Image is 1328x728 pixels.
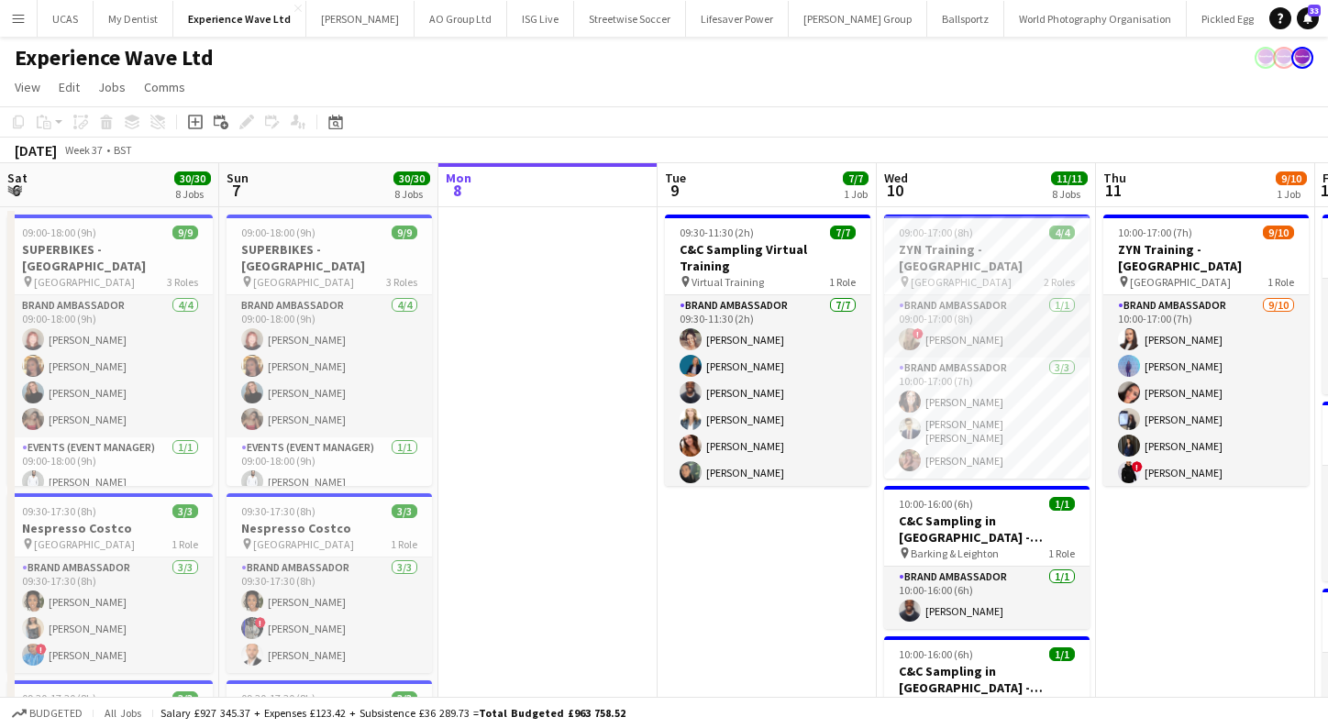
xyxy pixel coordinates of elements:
span: 09:30-11:30 (2h) [680,226,754,239]
span: 10:00-17:00 (7h) [1118,226,1192,239]
span: [GEOGRAPHIC_DATA] [1130,275,1231,289]
span: Barking & Leighton [911,546,999,560]
span: 4/4 [1049,226,1075,239]
button: AO Group Ltd [415,1,507,37]
a: View [7,75,48,99]
span: Jobs [98,79,126,95]
button: Streetwise Soccer [574,1,686,37]
div: BST [114,143,132,157]
span: 9 [662,180,686,201]
button: My Dentist [94,1,173,37]
h3: SUPERBIKES - [GEOGRAPHIC_DATA] [7,241,213,274]
app-card-role: Events (Event Manager)1/109:00-18:00 (9h)[PERSON_NAME] [7,437,213,500]
span: Edit [59,79,80,95]
h3: C&C Sampling in [GEOGRAPHIC_DATA] - Barking & Leighton [884,513,1090,546]
span: 30/30 [393,171,430,185]
span: 09:00-18:00 (9h) [241,226,315,239]
span: Sun [227,170,249,186]
h3: C&C Sampling in [GEOGRAPHIC_DATA] - Birmingham & [GEOGRAPHIC_DATA] [884,663,1090,696]
span: 1 Role [829,275,856,289]
app-job-card: 10:00-16:00 (6h)1/1C&C Sampling in [GEOGRAPHIC_DATA] - Barking & Leighton Barking & Leighton1 Rol... [884,486,1090,629]
span: 10 [881,180,908,201]
app-job-card: 09:30-11:30 (2h)7/7C&C Sampling Virtual Training Virtual Training1 RoleBrand Ambassador7/709:30-1... [665,215,870,486]
div: 1 Job [1277,187,1306,201]
span: 09:30-17:30 (8h) [241,691,315,705]
h3: Nespresso Costco [7,520,213,536]
span: ! [255,617,266,628]
h1: Experience Wave Ltd [15,44,214,72]
app-user-avatar: Sophie Barnes [1291,47,1313,69]
a: Jobs [91,75,133,99]
span: Virtual Training [692,275,764,289]
span: 9/10 [1276,171,1307,185]
div: 10:00-17:00 (7h)9/10ZYN Training - [GEOGRAPHIC_DATA] [GEOGRAPHIC_DATA]1 RoleBrand Ambassador9/101... [1103,215,1309,486]
app-job-card: 09:30-17:30 (8h)3/3Nespresso Costco [GEOGRAPHIC_DATA]1 RoleBrand Ambassador3/309:30-17:30 (8h)[PE... [7,493,213,673]
div: Salary £927 345.37 + Expenses £123.42 + Subsistence £36 289.73 = [160,706,625,720]
span: 3 Roles [167,275,198,289]
a: Edit [51,75,87,99]
app-user-avatar: Sophie Barnes [1273,47,1295,69]
span: Total Budgeted £963 758.52 [479,706,625,720]
span: ! [913,328,924,339]
span: 3/3 [172,504,198,518]
span: Comms [144,79,185,95]
span: 09:30-17:30 (8h) [22,691,96,705]
button: UCAS [38,1,94,37]
span: All jobs [101,706,145,720]
app-job-card: 09:00-18:00 (9h)9/9SUPERBIKES - [GEOGRAPHIC_DATA] [GEOGRAPHIC_DATA]3 RolesBrand Ambassador4/409:0... [227,215,432,486]
span: Week 37 [61,143,106,157]
span: 33 [1308,5,1321,17]
span: 1/1 [1049,647,1075,661]
app-card-role: Brand Ambassador3/309:30-17:30 (8h)[PERSON_NAME][PERSON_NAME]![PERSON_NAME] [7,557,213,673]
app-card-role: Events (Event Manager)1/109:00-18:00 (9h)[PERSON_NAME] [227,437,432,500]
h3: SUPERBIKES - [GEOGRAPHIC_DATA] [227,241,432,274]
span: 09:00-18:00 (9h) [22,226,96,239]
button: Lifesaver Power [686,1,789,37]
span: 6 [5,180,28,201]
div: 8 Jobs [175,187,210,201]
span: 3/3 [392,691,417,705]
span: 9/9 [392,226,417,239]
app-job-card: 09:30-17:30 (8h)3/3Nespresso Costco [GEOGRAPHIC_DATA]1 RoleBrand Ambassador3/309:30-17:30 (8h)[PE... [227,493,432,673]
span: 09:00-17:00 (8h) [899,226,973,239]
span: [GEOGRAPHIC_DATA] [253,275,354,289]
span: Thu [1103,170,1126,186]
app-card-role: Brand Ambassador1/110:00-16:00 (6h)[PERSON_NAME] [884,567,1090,629]
span: 7/7 [830,226,856,239]
h3: Nespresso Costco [227,520,432,536]
span: 9/9 [172,226,198,239]
app-card-role: Brand Ambassador1/109:00-17:00 (8h)![PERSON_NAME] [884,295,1090,358]
div: 8 Jobs [394,187,429,201]
div: [DATE] [15,141,57,160]
a: 33 [1297,7,1319,29]
h3: ZYN Training - [GEOGRAPHIC_DATA] [1103,241,1309,274]
app-card-role: Brand Ambassador7/709:30-11:30 (2h)[PERSON_NAME][PERSON_NAME][PERSON_NAME][PERSON_NAME][PERSON_NA... [665,295,870,517]
span: 11/11 [1051,171,1088,185]
span: 3/3 [392,504,417,518]
app-user-avatar: Sophie Barnes [1255,47,1277,69]
button: Pickled Egg [1187,1,1269,37]
h3: C&C Sampling Virtual Training [665,241,870,274]
button: Ballsportz [927,1,1004,37]
span: 3 Roles [386,275,417,289]
app-job-card: 09:00-17:00 (8h)4/4ZYN Training - [GEOGRAPHIC_DATA] [GEOGRAPHIC_DATA]2 RolesBrand Ambassador1/109... [884,215,1090,479]
app-card-role: Brand Ambassador4/409:00-18:00 (9h)[PERSON_NAME][PERSON_NAME][PERSON_NAME][PERSON_NAME] [227,295,432,437]
span: 1/1 [1049,497,1075,511]
span: 10:00-16:00 (6h) [899,647,973,661]
span: [GEOGRAPHIC_DATA] [34,275,135,289]
span: Budgeted [29,707,83,720]
span: 10:00-16:00 (6h) [899,497,973,511]
span: 30/30 [174,171,211,185]
span: 8 [443,180,471,201]
a: Comms [137,75,193,99]
span: 09:30-17:30 (8h) [241,504,315,518]
span: 1 Role [172,537,198,551]
span: 3/3 [172,691,198,705]
app-card-role: Brand Ambassador3/310:00-17:00 (7h)[PERSON_NAME][PERSON_NAME] [PERSON_NAME][PERSON_NAME] [884,358,1090,479]
div: 8 Jobs [1052,187,1087,201]
app-card-role: Brand Ambassador3/309:30-17:30 (8h)[PERSON_NAME]![PERSON_NAME][PERSON_NAME] [227,557,432,673]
